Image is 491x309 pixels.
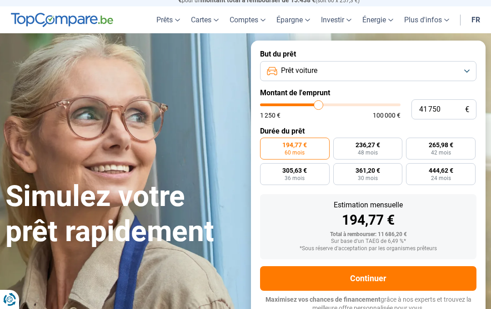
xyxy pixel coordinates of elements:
[260,61,476,81] button: Prêt voiture
[358,175,378,181] span: 30 mois
[266,296,381,303] span: Maximisez vos chances de financement
[358,150,378,155] span: 48 mois
[373,112,401,118] span: 100 000 €
[465,106,469,113] span: €
[285,175,305,181] span: 36 mois
[260,112,281,118] span: 1 250 €
[5,179,240,249] h1: Simulez votre prêt rapidement
[285,150,305,155] span: 60 mois
[316,6,357,33] a: Investir
[260,50,476,58] label: But du prêt
[356,167,380,174] span: 361,20 €
[431,150,451,155] span: 42 mois
[267,232,469,238] div: Total à rembourser: 11 686,20 €
[281,66,317,76] span: Prêt voiture
[260,88,476,97] label: Montant de l'emprunt
[429,167,453,174] span: 444,62 €
[399,6,455,33] a: Plus d'infos
[431,175,451,181] span: 24 mois
[267,246,469,252] div: *Sous réserve d'acceptation par les organismes prêteurs
[282,142,307,148] span: 194,77 €
[224,6,271,33] a: Comptes
[267,238,469,245] div: Sur base d'un TAEG de 6,49 %*
[260,127,476,135] label: Durée du prêt
[282,167,307,174] span: 305,63 €
[429,142,453,148] span: 265,98 €
[185,6,224,33] a: Cartes
[356,142,380,148] span: 236,27 €
[466,6,486,33] a: fr
[357,6,399,33] a: Énergie
[267,213,469,227] div: 194,77 €
[271,6,316,33] a: Épargne
[11,13,113,27] img: TopCompare
[267,201,469,209] div: Estimation mensuelle
[260,266,476,291] button: Continuer
[151,6,185,33] a: Prêts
